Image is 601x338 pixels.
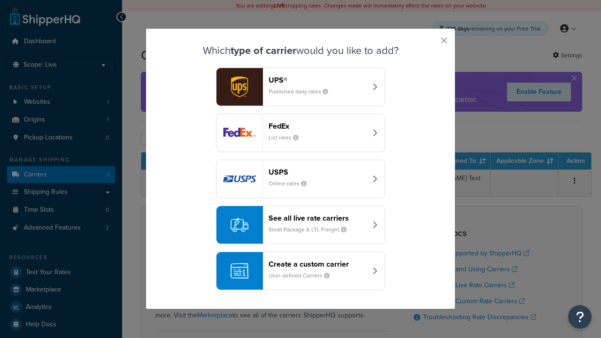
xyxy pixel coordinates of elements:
img: icon-carrier-custom-c93b8a24.svg [231,262,248,280]
small: User-defined Carriers [269,271,337,280]
strong: type of carrier [231,43,296,58]
small: Small Package & LTL Freight [269,225,354,234]
img: icon-carrier-liverate-becf4550.svg [231,216,248,234]
button: fedEx logoFedExList rates [216,114,385,152]
h3: Which would you like to add? [170,45,431,56]
button: ups logoUPS®Published daily rates [216,68,385,106]
header: Create a custom carrier [269,260,367,269]
img: fedEx logo [216,114,262,152]
button: See all live rate carriersSmall Package & LTL Freight [216,206,385,244]
img: ups logo [216,68,262,106]
img: usps logo [216,160,262,198]
header: FedEx [269,122,367,131]
button: Create a custom carrierUser-defined Carriers [216,252,385,290]
button: Open Resource Center [568,305,592,329]
header: UPS® [269,76,367,84]
small: List rates [269,133,306,142]
header: See all live rate carriers [269,214,367,223]
small: Published daily rates [269,87,336,96]
button: usps logoUSPSOnline rates [216,160,385,198]
header: USPS [269,168,367,177]
small: Online rates [269,179,314,188]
